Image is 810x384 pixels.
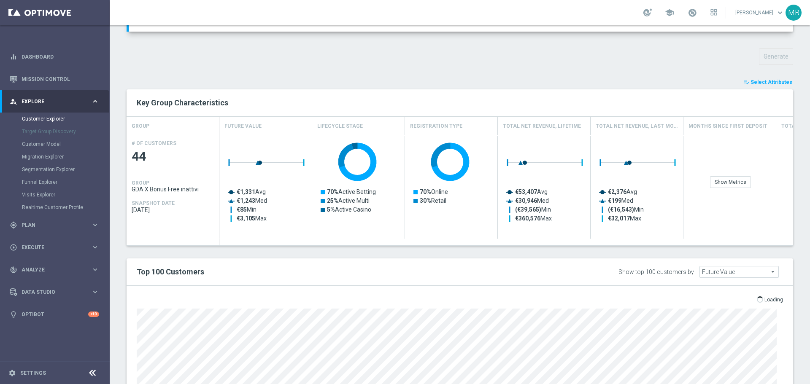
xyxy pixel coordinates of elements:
a: Funnel Explorer [22,179,88,185]
h2: Top 100 Customers [137,267,508,277]
text: Avg [515,188,548,195]
a: Customer Explorer [22,115,88,122]
tspan: €1,331 [237,188,255,195]
h4: Total Net Revenue, Lifetime [503,119,581,134]
span: Execute [22,245,91,250]
a: Migration Explorer [22,153,88,160]
h4: GROUP [132,180,149,186]
span: Analyze [22,267,91,272]
h2: Key Group Characteristics [137,98,783,108]
div: Explore [10,98,91,105]
i: playlist_add_check [743,79,749,85]
i: equalizer [10,53,17,61]
div: Data Studio [10,288,91,296]
tspan: 70% [420,188,431,195]
h4: Months Since First Deposit [688,119,767,134]
div: Data Studio keyboard_arrow_right [9,289,100,295]
text: Active Casino [327,206,371,213]
h4: Lifecycle Stage [317,119,363,134]
tspan: €53,407 [515,188,537,195]
text: Min [608,206,644,213]
div: Target Group Discovery [22,125,109,138]
a: Realtime Customer Profile [22,204,88,211]
div: Execute [10,244,91,251]
div: Analyze [10,266,91,274]
div: Optibot [10,303,99,325]
i: lightbulb [10,311,17,318]
i: play_circle_outline [10,244,17,251]
button: gps_fixed Plan keyboard_arrow_right [9,222,100,228]
span: Plan [22,223,91,228]
a: Dashboard [22,46,99,68]
div: track_changes Analyze keyboard_arrow_right [9,266,100,273]
tspan: €85 [237,206,247,213]
h4: SNAPSHOT DATE [132,200,175,206]
div: MB [786,5,802,21]
i: gps_fixed [10,221,17,229]
text: Max [515,215,552,222]
i: keyboard_arrow_right [91,97,99,105]
tspan: (€16,543) [608,206,634,213]
text: Max [608,215,641,222]
text: Med [608,197,633,204]
text: Max [237,215,267,222]
i: keyboard_arrow_right [91,243,99,251]
tspan: 5% [327,206,335,213]
i: person_search [10,98,17,105]
span: Select Attributes [751,79,792,85]
button: person_search Explore keyboard_arrow_right [9,98,100,105]
h4: GROUP [132,119,149,134]
h4: Total Net Revenue, Last Month [596,119,678,134]
text: Min [237,206,256,213]
button: play_circle_outline Execute keyboard_arrow_right [9,244,100,251]
text: Retail [420,197,446,204]
text: Avg [608,188,637,195]
text: Active Multi [327,197,370,204]
button: lightbulb Optibot +10 [9,311,100,318]
div: Migration Explorer [22,150,109,163]
a: Segmentation Explorer [22,166,88,173]
button: equalizer Dashboard [9,54,100,60]
div: Dashboard [10,46,99,68]
tspan: 30% [420,197,431,204]
button: Mission Control [9,76,100,83]
tspan: €360,576 [515,215,540,222]
a: Settings [20,371,46,376]
div: Visits Explorer [22,188,109,201]
a: Mission Control [22,68,99,90]
div: Press SPACE to select this row. [127,136,219,239]
div: Show top 100 customers by [618,269,694,276]
i: keyboard_arrow_right [91,288,99,296]
tspan: €32,017 [608,215,630,222]
tspan: €2,376 [608,188,626,195]
a: [PERSON_NAME]keyboard_arrow_down [734,6,786,19]
span: GDA X Bonus Free inattivi [132,186,214,193]
text: Min [515,206,551,213]
i: track_changes [10,266,17,274]
tspan: 25% [327,197,338,204]
span: school [665,8,674,17]
tspan: (€39,565) [515,206,541,213]
div: Mission Control [10,68,99,90]
span: keyboard_arrow_down [775,8,785,17]
h4: Registration Type [410,119,462,134]
div: Customer Explorer [22,113,109,125]
a: Visits Explorer [22,191,88,198]
i: keyboard_arrow_right [91,266,99,274]
div: Customer Model [22,138,109,150]
div: Show Metrics [710,176,751,188]
button: Generate [759,48,793,65]
tspan: 70% [327,188,338,195]
div: Segmentation Explorer [22,163,109,176]
div: +10 [88,311,99,317]
div: Plan [10,221,91,229]
a: Customer Model [22,141,88,148]
h4: # OF CUSTOMERS [132,140,176,146]
text: Active Betting [327,188,376,195]
button: playlist_add_check Select Attributes [742,78,793,87]
span: 44 [132,148,214,165]
text: Avg [237,188,266,195]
